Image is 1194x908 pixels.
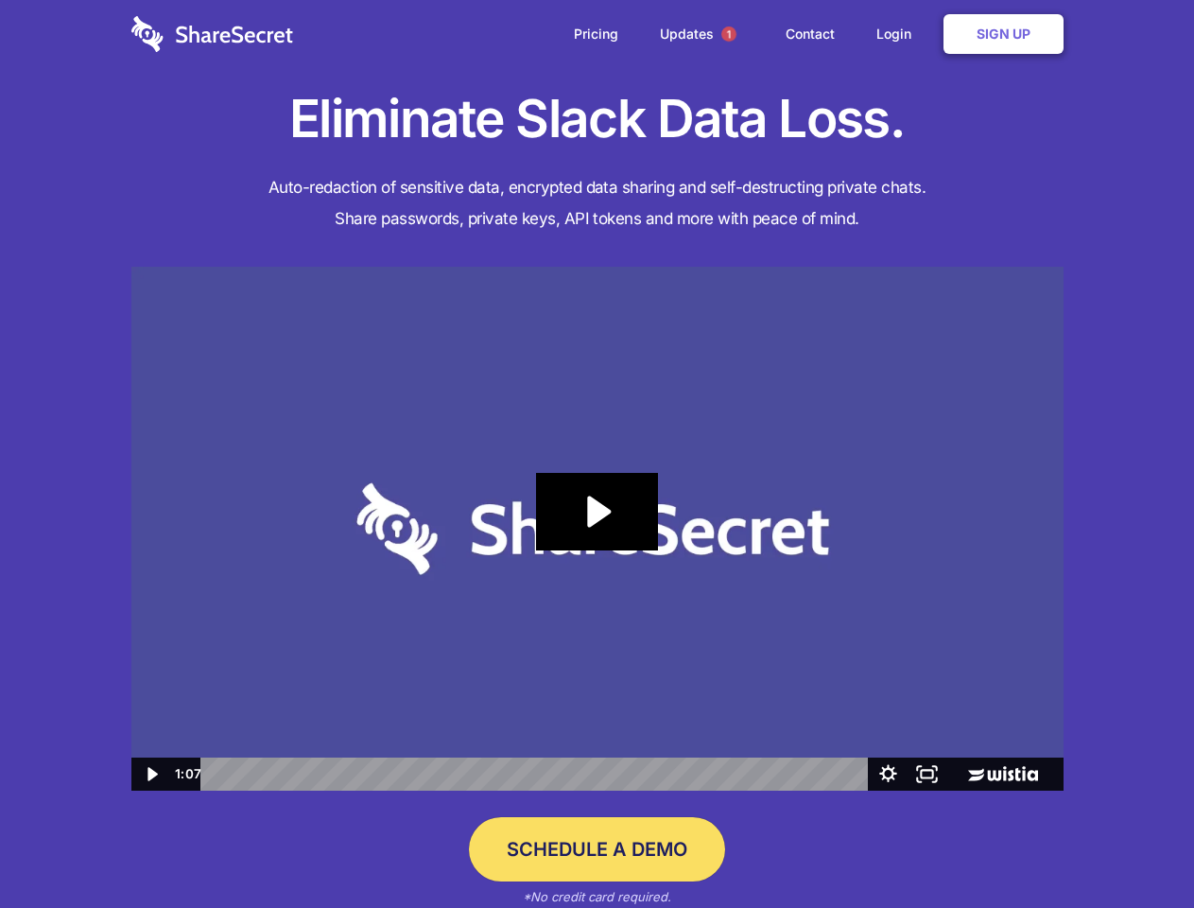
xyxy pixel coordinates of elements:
img: logo-wordmark-white-trans-d4663122ce5f474addd5e946df7df03e33cb6a1c49d2221995e7729f52c070b2.svg [131,16,293,52]
button: Play Video: Sharesecret Slack Extension [536,473,657,550]
a: Sign Up [943,14,1064,54]
a: Wistia Logo -- Learn More [946,758,1063,791]
a: Login [857,5,940,63]
a: Schedule a Demo [469,817,725,882]
a: Pricing [555,5,637,63]
img: Sharesecret [131,267,1064,792]
span: 1 [721,26,736,42]
button: Play Video [131,758,170,791]
button: Show settings menu [869,758,908,791]
div: Playbar [216,758,859,791]
h4: Auto-redaction of sensitive data, encrypted data sharing and self-destructing private chats. Shar... [131,172,1064,235]
iframe: Drift Widget Chat Controller [1099,813,1171,885]
button: Fullscreen [908,758,946,791]
a: Contact [767,5,854,63]
h1: Eliminate Slack Data Loss. [131,85,1064,153]
em: *No credit card required. [523,889,671,904]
